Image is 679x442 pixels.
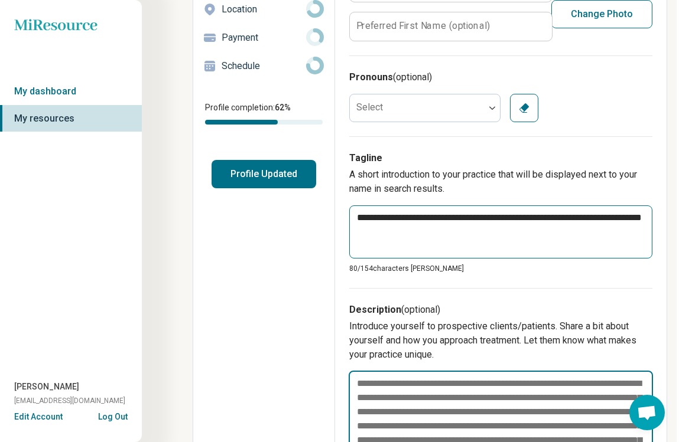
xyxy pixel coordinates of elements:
span: (optional) [393,71,432,83]
a: Open chat [629,395,665,430]
button: Edit Account [14,411,63,423]
span: [EMAIL_ADDRESS][DOMAIN_NAME] [14,395,125,406]
a: Payment [193,24,334,52]
h3: Tagline [349,151,652,165]
span: 62 % [275,103,291,112]
span: (optional) [401,304,440,315]
div: Profile completion: [193,94,334,132]
p: Location [222,2,306,17]
button: Log Out [98,411,128,420]
p: Payment [222,31,306,45]
p: 80/ 154 characters [PERSON_NAME] [349,263,652,274]
h3: Pronouns [349,70,652,84]
p: A short introduction to your practice that will be displayed next to your name in search results. [349,168,652,196]
button: Profile Updated [212,160,316,188]
p: Introduce yourself to prospective clients/patients. Share a bit about yourself and how you approa... [349,319,652,362]
p: Schedule [222,59,306,73]
label: Preferred First Name (optional) [356,21,490,31]
h3: Description [349,303,652,317]
a: Schedule [193,52,334,80]
div: Profile completion [205,120,323,125]
label: Select [356,102,383,113]
span: [PERSON_NAME] [14,381,79,393]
